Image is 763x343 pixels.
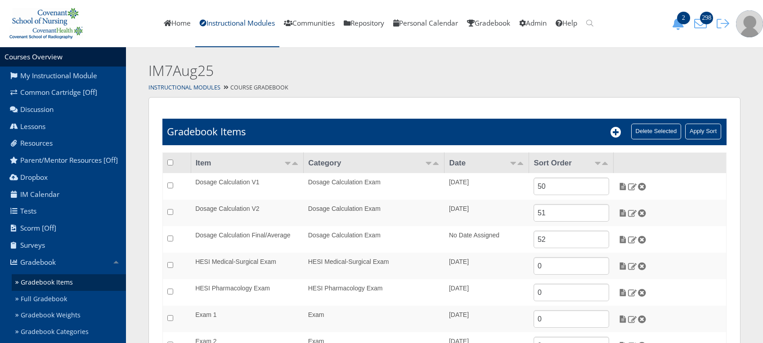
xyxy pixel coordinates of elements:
[685,124,721,139] input: Apply Sort
[677,12,690,24] span: 2
[618,315,628,323] img: Grade
[618,236,628,244] img: Grade
[628,209,637,217] img: Edit
[610,127,621,138] i: Add New
[628,236,637,244] img: Edit
[304,306,444,332] td: Exam
[529,152,614,173] td: Sort Order
[444,279,529,306] td: [DATE]
[637,315,646,323] img: Delete
[148,61,610,81] h2: IM7Aug25
[594,162,601,165] img: asc.png
[691,17,714,30] button: 298
[517,162,524,165] img: desc.png
[736,10,763,37] img: user-profile-default-picture.png
[628,262,637,270] img: Edit
[637,262,646,270] img: Delete
[304,173,444,200] td: Dosage Calculation Exam
[444,173,529,200] td: [DATE]
[628,183,637,191] img: Edit
[631,124,682,139] input: Delete Selected
[444,226,529,253] td: No Date Assigned
[637,183,646,191] img: Delete
[191,306,304,332] td: Exam 1
[304,226,444,253] td: Dosage Calculation Exam
[191,226,304,253] td: Dosage Calculation Final/Average
[628,315,637,323] img: Edit
[4,52,63,62] a: Courses Overview
[148,84,220,91] a: Instructional Modules
[167,125,246,138] h1: Gradebook Items
[637,236,646,244] img: Delete
[304,279,444,306] td: HESI Pharmacology Exam
[284,162,292,165] img: asc.png
[12,324,126,340] a: Gradebook Categories
[510,162,517,165] img: asc.png
[304,253,444,279] td: HESI Medical-Surgical Exam
[637,289,646,297] img: Delete
[700,12,713,24] span: 298
[601,162,609,165] img: desc.png
[618,262,628,270] img: Grade
[304,200,444,226] td: Dosage Calculation Exam
[637,209,646,217] img: Delete
[444,200,529,226] td: [DATE]
[12,291,126,307] a: Full Gradebook
[304,152,444,173] td: Category
[691,18,714,28] a: 298
[292,162,299,165] img: desc.png
[444,253,529,279] td: [DATE]
[669,17,691,30] button: 2
[444,306,529,332] td: [DATE]
[191,279,304,306] td: HESI Pharmacology Exam
[618,183,628,191] img: Grade
[669,18,691,28] a: 2
[191,200,304,226] td: Dosage Calculation V2
[12,274,126,291] a: Gradebook Items
[618,289,628,297] img: Grade
[191,152,304,173] td: Item
[432,162,440,165] img: desc.png
[628,289,637,297] img: Edit
[126,81,763,94] div: Course Gradebook
[191,253,304,279] td: HESI Medical-Surgical Exam
[425,162,432,165] img: asc.png
[618,209,628,217] img: Grade
[191,173,304,200] td: Dosage Calculation V1
[444,152,529,173] td: Date
[12,307,126,324] a: Gradebook Weights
